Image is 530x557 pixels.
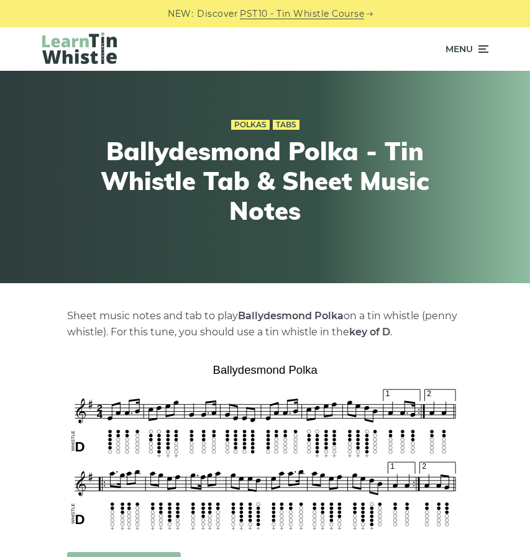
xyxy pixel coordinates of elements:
h1: Ballydesmond Polka - Tin Whistle Tab & Sheet Music Notes [98,136,433,225]
img: Ballydesmond Polka Tin Whistle Tabs & Sheet Music [67,359,464,533]
strong: Ballydesmond Polka [238,310,344,322]
span: Menu [445,34,473,65]
a: Polkas [231,120,270,130]
strong: key of D [349,326,390,338]
p: Sheet music notes and tab to play on a tin whistle (penny whistle). For this tune, you should use... [67,308,464,340]
a: Tabs [273,120,299,130]
img: LearnTinWhistle.com [42,32,117,64]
